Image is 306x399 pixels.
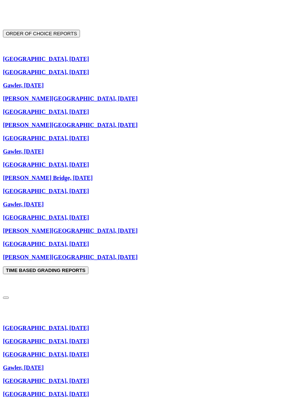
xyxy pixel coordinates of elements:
a: [GEOGRAPHIC_DATA], [DATE] [3,188,89,194]
a: [GEOGRAPHIC_DATA], [DATE] [3,135,89,141]
strong: TIME BASED GRADING REPORTS [6,268,85,273]
a: Gawler, [DATE] [3,201,44,207]
a: [GEOGRAPHIC_DATA], [DATE] [3,56,89,62]
a: Gawler, [DATE] [3,148,44,155]
a: [GEOGRAPHIC_DATA], [DATE] [3,391,89,397]
a: [GEOGRAPHIC_DATA], [DATE] [3,214,89,221]
a: [PERSON_NAME][GEOGRAPHIC_DATA], [DATE] [3,254,138,260]
a: [PERSON_NAME][GEOGRAPHIC_DATA], [DATE] [3,228,138,234]
a: [GEOGRAPHIC_DATA], [DATE] [3,351,89,358]
a: [PERSON_NAME][GEOGRAPHIC_DATA], [DATE] [3,122,138,128]
a: Gawler, [DATE] [3,82,44,88]
a: [GEOGRAPHIC_DATA], [DATE] [3,241,89,247]
a: [PERSON_NAME][GEOGRAPHIC_DATA], [DATE] [3,95,138,102]
a: [GEOGRAPHIC_DATA], [DATE] [3,69,89,75]
a: [GEOGRAPHIC_DATA], [DATE] [3,378,89,384]
a: [GEOGRAPHIC_DATA], [DATE] [3,325,89,331]
a: [PERSON_NAME] Bridge, [DATE] [3,175,93,181]
a: [GEOGRAPHIC_DATA], [DATE] [3,109,89,115]
a: Gawler, [DATE] [3,364,44,371]
button: ORDER OF CHOICE REPORTS [3,30,80,37]
a: [GEOGRAPHIC_DATA], [DATE] [3,338,89,344]
button: TIME BASED GRADING REPORTS [3,266,88,274]
a: [GEOGRAPHIC_DATA], [DATE] [3,162,89,168]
